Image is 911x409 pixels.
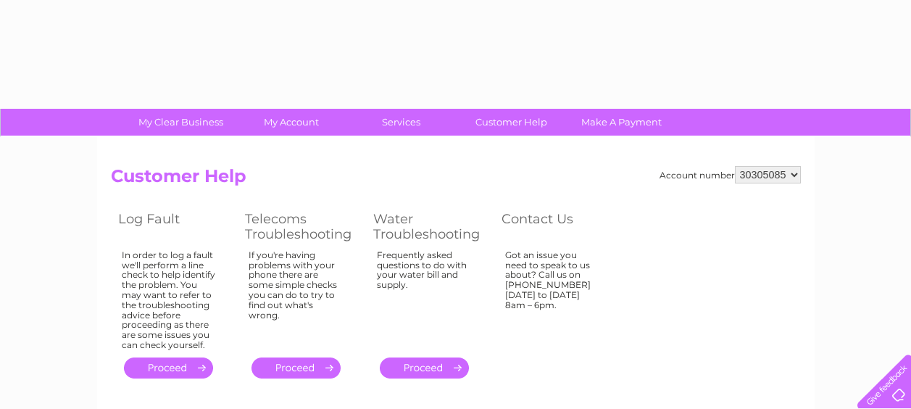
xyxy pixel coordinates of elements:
[124,358,213,379] a: .
[562,109,681,136] a: Make A Payment
[366,207,494,246] th: Water Troubleshooting
[494,207,621,246] th: Contact Us
[121,109,241,136] a: My Clear Business
[660,166,801,183] div: Account number
[238,207,366,246] th: Telecoms Troubleshooting
[341,109,461,136] a: Services
[505,250,599,344] div: Got an issue you need to speak to us about? Call us on [PHONE_NUMBER] [DATE] to [DATE] 8am – 6pm.
[231,109,351,136] a: My Account
[111,166,801,194] h2: Customer Help
[452,109,571,136] a: Customer Help
[380,358,469,379] a: .
[377,250,473,344] div: Frequently asked questions to do with your water bill and supply.
[249,250,344,344] div: If you're having problems with your phone there are some simple checks you can do to try to find ...
[122,250,216,350] div: In order to log a fault we'll perform a line check to help identify the problem. You may want to ...
[251,358,341,379] a: .
[111,207,238,246] th: Log Fault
